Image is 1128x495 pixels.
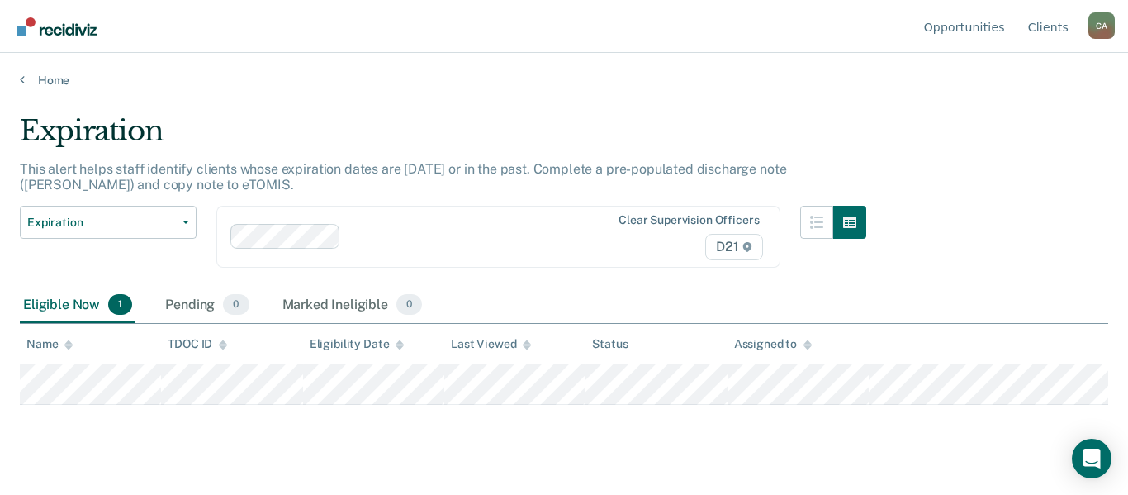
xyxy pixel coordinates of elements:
[279,288,426,324] div: Marked Ineligible0
[619,213,759,227] div: Clear supervision officers
[1088,12,1115,39] div: C A
[310,337,405,351] div: Eligibility Date
[451,337,531,351] div: Last Viewed
[223,294,249,316] span: 0
[26,337,73,351] div: Name
[592,337,628,351] div: Status
[108,294,132,316] span: 1
[734,337,812,351] div: Assigned to
[168,337,227,351] div: TDOC ID
[20,288,135,324] div: Eligible Now1
[20,114,866,161] div: Expiration
[1072,439,1111,478] div: Open Intercom Messenger
[705,234,762,260] span: D21
[20,73,1108,88] a: Home
[396,294,422,316] span: 0
[20,161,786,193] p: This alert helps staff identify clients whose expiration dates are [DATE] or in the past. Complet...
[20,206,197,239] button: Expiration
[17,17,97,36] img: Recidiviz
[1088,12,1115,39] button: Profile dropdown button
[27,216,176,230] span: Expiration
[162,288,252,324] div: Pending0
